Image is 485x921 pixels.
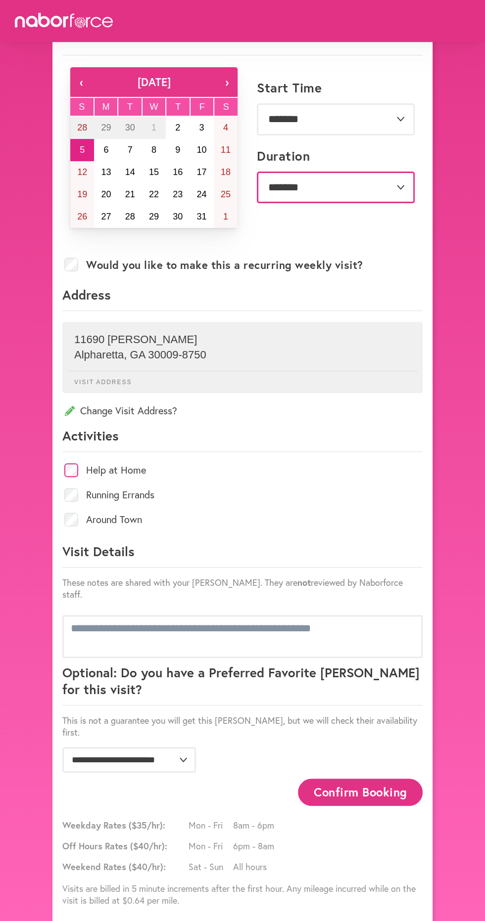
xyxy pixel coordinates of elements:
[86,515,142,525] label: Around Town
[67,371,418,386] p: Visit Address
[86,490,154,500] label: Running Errands
[221,189,231,199] abbr: October 25, 2025
[74,333,411,346] p: 11690 [PERSON_NAME]
[94,206,118,228] button: October 27, 2025
[233,840,278,852] span: 6pm - 8am
[77,167,87,177] abbr: October 12, 2025
[297,576,311,588] strong: not
[175,102,181,112] abbr: Thursday
[125,189,135,199] abbr: October 21, 2025
[189,861,233,873] span: Sat - Sun
[199,102,205,112] abbr: Friday
[101,167,111,177] abbr: October 13, 2025
[142,183,166,206] button: October 22, 2025
[190,139,213,161] button: October 10, 2025
[233,861,278,873] span: All hours
[118,161,142,183] button: October 14, 2025
[130,840,167,852] span: ($ 40 /hr):
[223,212,228,221] abbr: November 1, 2025
[127,102,133,112] abbr: Tuesday
[149,212,159,221] abbr: October 29, 2025
[216,67,238,97] button: ›
[142,139,166,161] button: October 8, 2025
[190,161,213,183] button: October 17, 2025
[62,819,186,831] span: Weekday Rates
[70,161,94,183] button: October 12, 2025
[62,286,423,311] p: Address
[128,145,133,155] abbr: October 7, 2025
[214,139,238,161] button: October 11, 2025
[173,189,183,199] abbr: October 23, 2025
[214,161,238,183] button: October 18, 2025
[125,123,135,132] abbr: September 30, 2025
[103,145,108,155] abbr: October 6, 2025
[94,161,118,183] button: October 13, 2025
[62,543,423,568] p: Visit Details
[173,167,183,177] abbr: October 16, 2025
[175,123,180,132] abbr: October 2, 2025
[125,167,135,177] abbr: October 14, 2025
[118,206,142,228] button: October 28, 2025
[189,840,233,852] span: Mon - Fri
[175,145,180,155] abbr: October 9, 2025
[257,80,322,95] label: Start Time
[101,123,111,132] abbr: September 29, 2025
[129,861,166,873] span: ($ 40 /hr):
[62,664,423,705] p: Optional: Do you have a Preferred Favorite [PERSON_NAME] for this visit?
[62,576,423,600] p: These notes are shared with your [PERSON_NAME]. They are reviewed by Naborforce staff.
[94,183,118,206] button: October 20, 2025
[70,117,94,139] button: September 28, 2025
[62,840,186,852] span: Off Hours Rates
[149,167,159,177] abbr: October 15, 2025
[151,123,156,132] abbr: October 1, 2025
[79,102,85,112] abbr: Sunday
[173,212,183,221] abbr: October 30, 2025
[189,819,233,831] span: Mon - Fri
[70,67,92,97] button: ‹
[62,714,423,738] p: This is not a guarantee you will get this [PERSON_NAME], but we will check their availability first.
[190,117,213,139] button: October 3, 2025
[86,465,146,475] label: Help at Home
[80,145,85,155] abbr: October 5, 2025
[199,123,204,132] abbr: October 3, 2025
[62,427,423,452] p: Activities
[190,206,213,228] button: October 31, 2025
[166,183,190,206] button: October 23, 2025
[118,117,142,139] button: September 30, 2025
[142,161,166,183] button: October 15, 2025
[223,102,229,112] abbr: Saturday
[197,167,207,177] abbr: October 17, 2025
[166,139,190,161] button: October 9, 2025
[62,404,423,417] p: Change Visit Address?
[257,148,310,164] label: Duration
[62,882,423,906] p: Visits are billed in 5 minute increments after the first hour. Any mileage incurred while on the ...
[118,139,142,161] button: October 7, 2025
[62,861,186,873] span: Weekend Rates
[149,189,159,199] abbr: October 22, 2025
[101,212,111,221] abbr: October 27, 2025
[166,161,190,183] button: October 16, 2025
[214,117,238,139] button: October 4, 2025
[118,183,142,206] button: October 21, 2025
[221,145,231,155] abbr: October 11, 2025
[150,102,158,112] abbr: Wednesday
[298,779,423,806] button: Confirm Booking
[223,123,228,132] abbr: October 4, 2025
[101,189,111,199] abbr: October 20, 2025
[197,145,207,155] abbr: October 10, 2025
[166,117,190,139] button: October 2, 2025
[70,183,94,206] button: October 19, 2025
[92,67,216,97] button: [DATE]
[214,206,238,228] button: November 1, 2025
[129,819,165,831] span: ($ 35 /hr):
[70,139,94,161] button: October 5, 2025
[77,123,87,132] abbr: September 28, 2025
[86,259,363,271] label: Would you like to make this a recurring weekly visit?
[102,102,109,112] abbr: Monday
[94,117,118,139] button: September 29, 2025
[197,189,207,199] abbr: October 24, 2025
[125,212,135,221] abbr: October 28, 2025
[70,206,94,228] button: October 26, 2025
[77,189,87,199] abbr: October 19, 2025
[197,212,207,221] abbr: October 31, 2025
